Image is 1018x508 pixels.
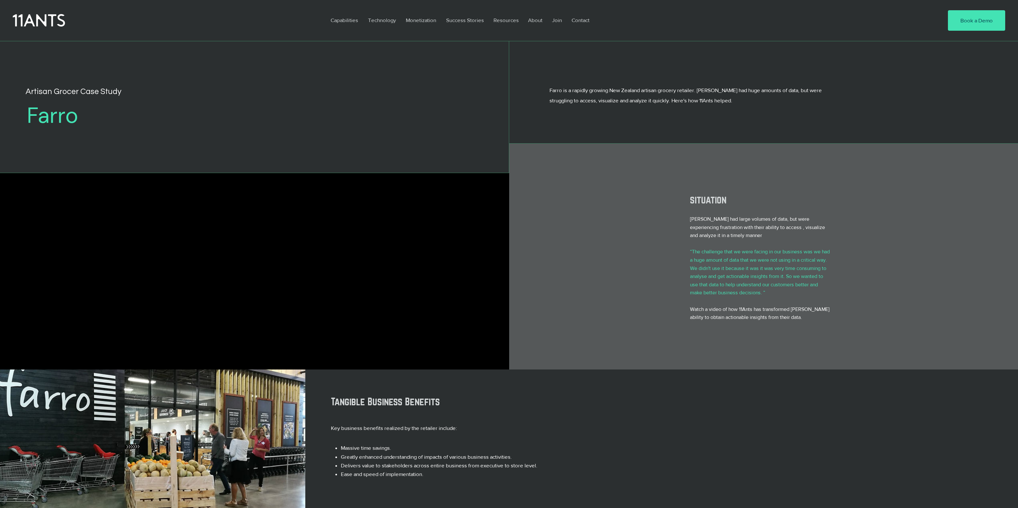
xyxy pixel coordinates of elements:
[331,396,440,407] span: Tangible Business Benefits
[26,85,319,98] h1: Artisan Grocer Case Study
[441,13,489,28] a: Success Stories
[690,305,830,321] p: Watch a video of how 11Ants has transformed [PERSON_NAME] ability to obtain actionable insights f...
[549,13,565,28] p: Join
[341,470,573,478] p: Ease and speed of implementation.
[948,10,1005,31] a: Book a Demo
[326,13,928,28] nav: Site
[341,452,573,461] p: Greatly enhanced understanding of impacts of various business activities.
[549,85,827,106] p: Farro is a rapidly growing New Zealand artisan grocery retailer. [PERSON_NAME] had huge amounts o...
[960,17,993,24] span: Book a Demo
[547,13,567,28] a: Join
[401,13,441,28] a: Monetization
[365,13,399,28] p: Technology
[443,13,487,28] p: Success Stories
[567,13,595,28] a: Contact
[326,13,363,28] a: Capabilities
[489,13,523,28] a: Resources
[403,13,439,28] p: Monetization
[568,13,593,28] p: Contact
[690,249,830,295] span: “The challenge that we were facing in our business was we had a huge amount of data that we were ...
[690,215,830,240] p: [PERSON_NAME] had large volumes of data, but were experiencing frustration with their ability to ...
[341,461,573,470] p: Delivers value to stakeholders across entire business from executive to store level.
[341,443,573,452] p: Massive time savings.
[363,13,401,28] a: Technology
[27,103,412,129] h2: Farro
[331,424,573,432] p: Key business benefits realized by the retailer include:
[525,13,546,28] p: About
[327,13,361,28] p: Capabilities
[523,13,547,28] a: About
[490,13,522,28] p: Resources
[690,194,837,205] h2: situation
